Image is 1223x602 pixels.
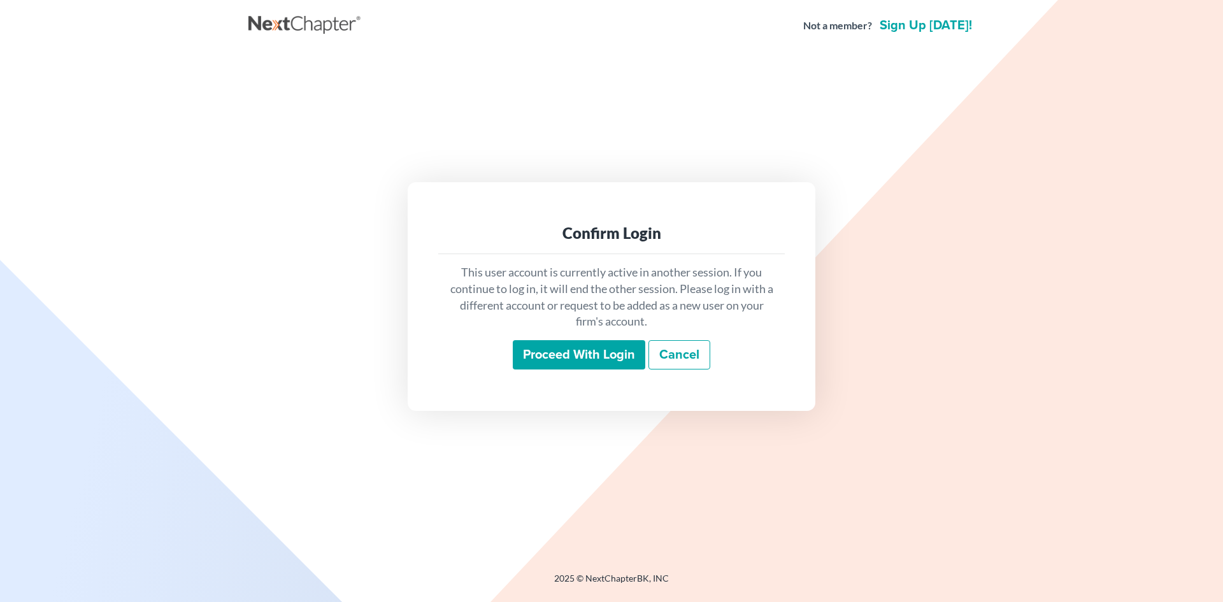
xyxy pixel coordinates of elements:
div: 2025 © NextChapterBK, INC [248,572,975,595]
p: This user account is currently active in another session. If you continue to log in, it will end ... [448,264,775,330]
a: Cancel [648,340,710,369]
a: Sign up [DATE]! [877,19,975,32]
input: Proceed with login [513,340,645,369]
strong: Not a member? [803,18,872,33]
div: Confirm Login [448,223,775,243]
